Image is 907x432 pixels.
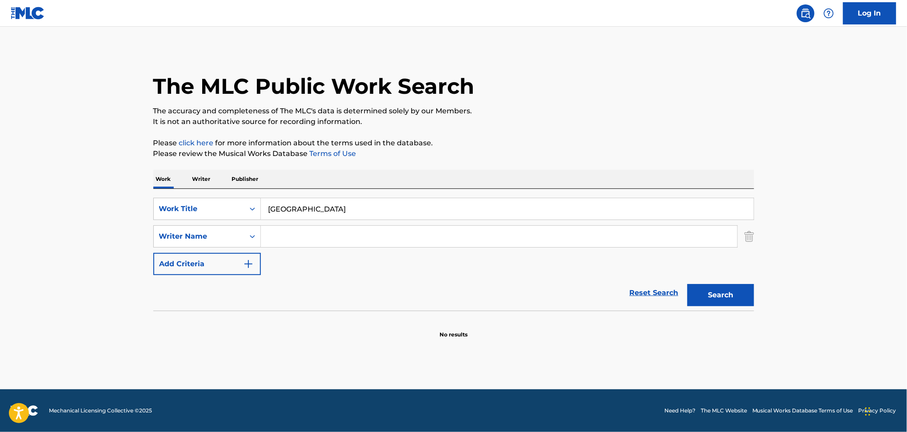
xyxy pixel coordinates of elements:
[153,198,754,311] form: Search Form
[153,138,754,148] p: Please for more information about the terms used in the database.
[664,407,695,415] a: Need Help?
[11,7,45,20] img: MLC Logo
[865,398,871,425] div: Drag
[859,407,896,415] a: Privacy Policy
[308,149,356,158] a: Terms of Use
[687,284,754,306] button: Search
[701,407,747,415] a: The MLC Website
[863,389,907,432] iframe: Chat Widget
[797,4,815,22] a: Public Search
[49,407,152,415] span: Mechanical Licensing Collective © 2025
[179,139,214,147] a: click here
[440,320,467,339] p: No results
[153,73,475,100] h1: The MLC Public Work Search
[229,170,261,188] p: Publisher
[153,148,754,159] p: Please review the Musical Works Database
[153,106,754,116] p: The accuracy and completeness of The MLC's data is determined solely by our Members.
[625,283,683,303] a: Reset Search
[243,259,254,269] img: 9d2ae6d4665cec9f34b9.svg
[159,204,239,214] div: Work Title
[159,231,239,242] div: Writer Name
[752,407,853,415] a: Musical Works Database Terms of Use
[153,253,261,275] button: Add Criteria
[843,2,896,24] a: Log In
[744,225,754,248] img: Delete Criterion
[800,8,811,19] img: search
[153,116,754,127] p: It is not an authoritative source for recording information.
[11,405,38,416] img: logo
[153,170,174,188] p: Work
[820,4,838,22] div: Help
[823,8,834,19] img: help
[190,170,213,188] p: Writer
